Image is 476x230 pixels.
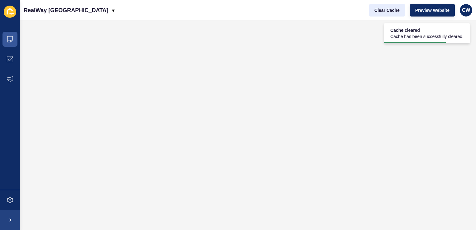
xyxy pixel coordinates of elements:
span: CW [462,7,470,13]
span: Cache cleared [390,27,464,33]
button: Clear Cache [369,4,405,17]
span: Preview Website [415,7,450,13]
p: RealWay [GEOGRAPHIC_DATA] [24,2,108,18]
span: Cache has been successfully cleared. [390,33,464,40]
button: Preview Website [410,4,455,17]
span: Clear Cache [374,7,400,13]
